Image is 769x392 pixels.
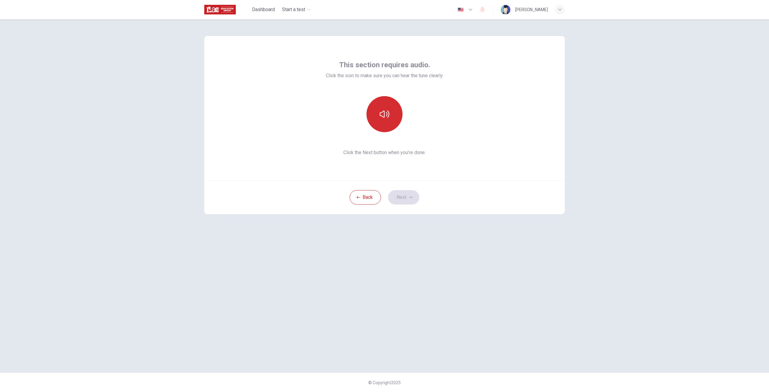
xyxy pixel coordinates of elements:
[368,380,401,385] span: © Copyright 2025
[204,4,236,16] img: ILAC logo
[250,4,277,15] button: Dashboard
[326,149,443,156] span: Click the Next button when you’re done.
[457,8,464,12] img: en
[350,190,381,205] button: Back
[501,5,510,14] img: Profile picture
[339,60,430,70] span: This section requires audio.
[515,6,548,13] div: [PERSON_NAME]
[280,4,313,15] button: Start a test
[204,4,250,16] a: ILAC logo
[326,72,443,79] span: Click the icon to make sure you can hear the tune clearly.
[282,6,305,13] span: Start a test
[252,6,275,13] span: Dashboard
